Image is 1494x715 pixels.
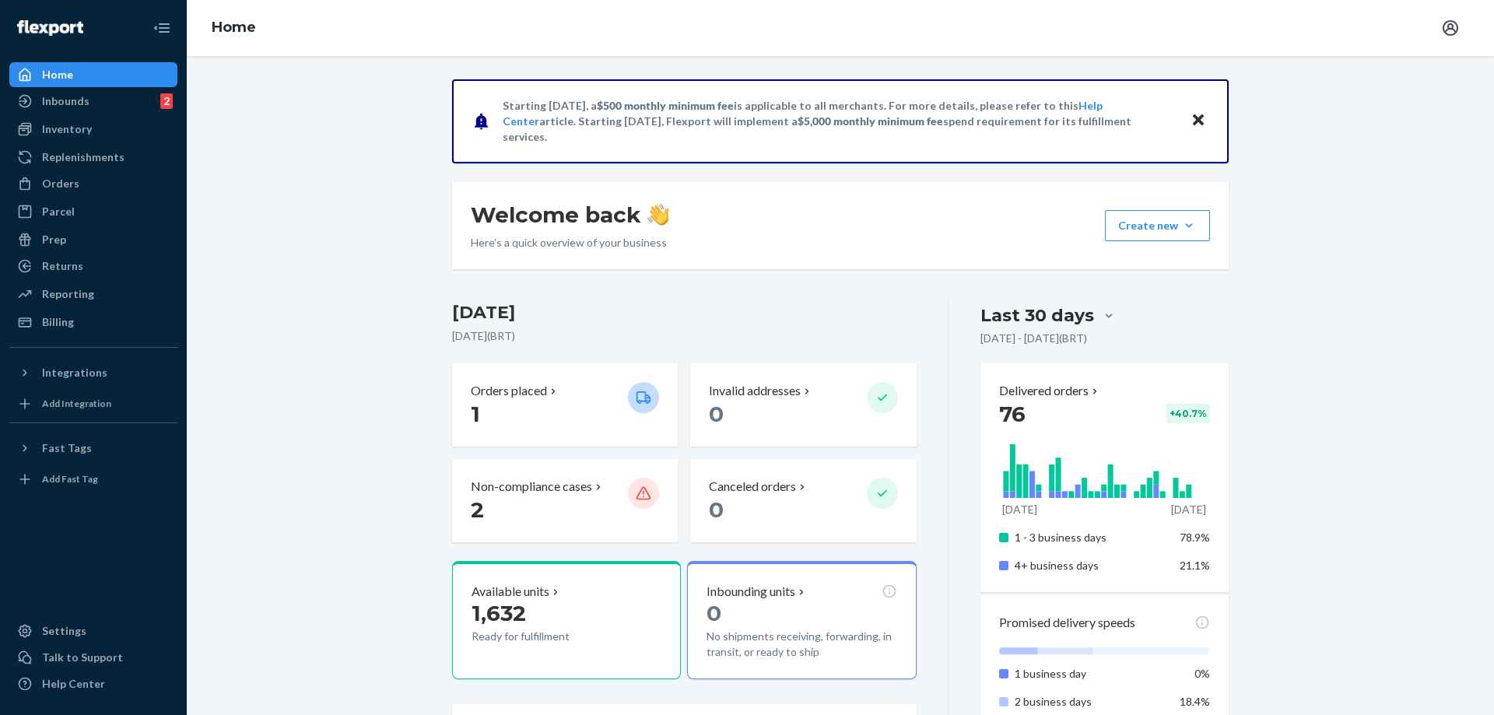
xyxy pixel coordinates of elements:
a: Help Center [9,671,177,696]
span: 78.9% [1180,531,1210,544]
span: 0 [709,496,724,523]
span: $500 monthly minimum fee [597,99,734,112]
div: Last 30 days [980,303,1094,328]
span: 76 [999,401,1026,427]
p: 2 business days [1015,694,1168,710]
p: Ready for fulfillment [472,629,615,644]
span: 0% [1194,667,1210,680]
img: hand-wave emoji [647,204,669,226]
p: Orders placed [471,382,547,400]
div: Returns [42,258,83,274]
a: Returns [9,254,177,279]
p: Starting [DATE], a is applicable to all merchants. For more details, please refer to this article... [503,98,1176,145]
p: Promised delivery speeds [999,614,1135,632]
div: Talk to Support [42,650,123,665]
a: Settings [9,619,177,643]
p: [DATE] [1171,502,1206,517]
a: Replenishments [9,145,177,170]
img: Flexport logo [17,20,83,36]
button: Orders placed 1 [452,363,678,447]
p: Here’s a quick overview of your business [471,235,669,251]
h1: Welcome back [471,201,669,229]
div: Settings [42,623,86,639]
p: [DATE] ( BRT ) [452,328,917,344]
iframe: Abre um widget para que você possa conversar por chat com um de nossos agentes [1395,668,1478,707]
p: [DATE] - [DATE] ( BRT ) [980,331,1087,346]
button: Inbounding units0No shipments receiving, forwarding, in transit, or ready to ship [687,561,916,679]
p: [DATE] [1002,502,1037,517]
div: Billing [42,314,74,330]
a: Orders [9,171,177,196]
a: Billing [9,310,177,335]
button: Open account menu [1435,12,1466,44]
span: 0 [709,401,724,427]
p: 1 - 3 business days [1015,530,1168,545]
p: Inbounding units [707,583,795,601]
a: Reporting [9,282,177,307]
p: 1 business day [1015,666,1168,682]
div: Reporting [42,286,94,302]
div: Orders [42,176,79,191]
div: Integrations [42,365,107,380]
a: Parcel [9,199,177,224]
button: Delivered orders [999,382,1101,400]
div: Home [42,67,73,82]
a: Add Integration [9,391,177,416]
div: Inventory [42,121,92,137]
div: Parcel [42,204,75,219]
button: Invalid addresses 0 [690,363,916,447]
div: 2 [160,93,173,109]
p: Non-compliance cases [471,478,592,496]
p: 4+ business days [1015,558,1168,573]
button: Talk to Support [9,645,177,670]
div: Add Fast Tag [42,472,98,485]
a: Add Fast Tag [9,467,177,492]
button: Close [1188,110,1208,132]
div: Fast Tags [42,440,92,456]
button: Integrations [9,360,177,385]
button: Non-compliance cases 2 [452,459,678,542]
div: Help Center [42,676,105,692]
button: Close Navigation [146,12,177,44]
ol: breadcrumbs [199,5,268,51]
span: $5,000 monthly minimum fee [798,114,943,128]
p: No shipments receiving, forwarding, in transit, or ready to ship [707,629,896,660]
button: Fast Tags [9,436,177,461]
button: Canceled orders 0 [690,459,916,542]
a: Inbounds2 [9,89,177,114]
p: Canceled orders [709,478,796,496]
button: Create new [1105,210,1210,241]
a: Prep [9,227,177,252]
span: 1 [471,401,480,427]
div: Inbounds [42,93,89,109]
p: Available units [472,583,549,601]
div: + 40.7 % [1166,404,1210,423]
div: Add Integration [42,397,111,410]
span: 2 [471,496,484,523]
a: Inventory [9,117,177,142]
a: Home [212,19,256,36]
span: 18.4% [1180,695,1210,708]
h3: [DATE] [452,300,917,325]
p: Invalid addresses [709,382,801,400]
span: 1,632 [472,600,526,626]
div: Prep [42,232,66,247]
span: 0 [707,600,721,626]
button: Available units1,632Ready for fulfillment [452,561,681,679]
div: Replenishments [42,149,124,165]
a: Home [9,62,177,87]
span: 21.1% [1180,559,1210,572]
